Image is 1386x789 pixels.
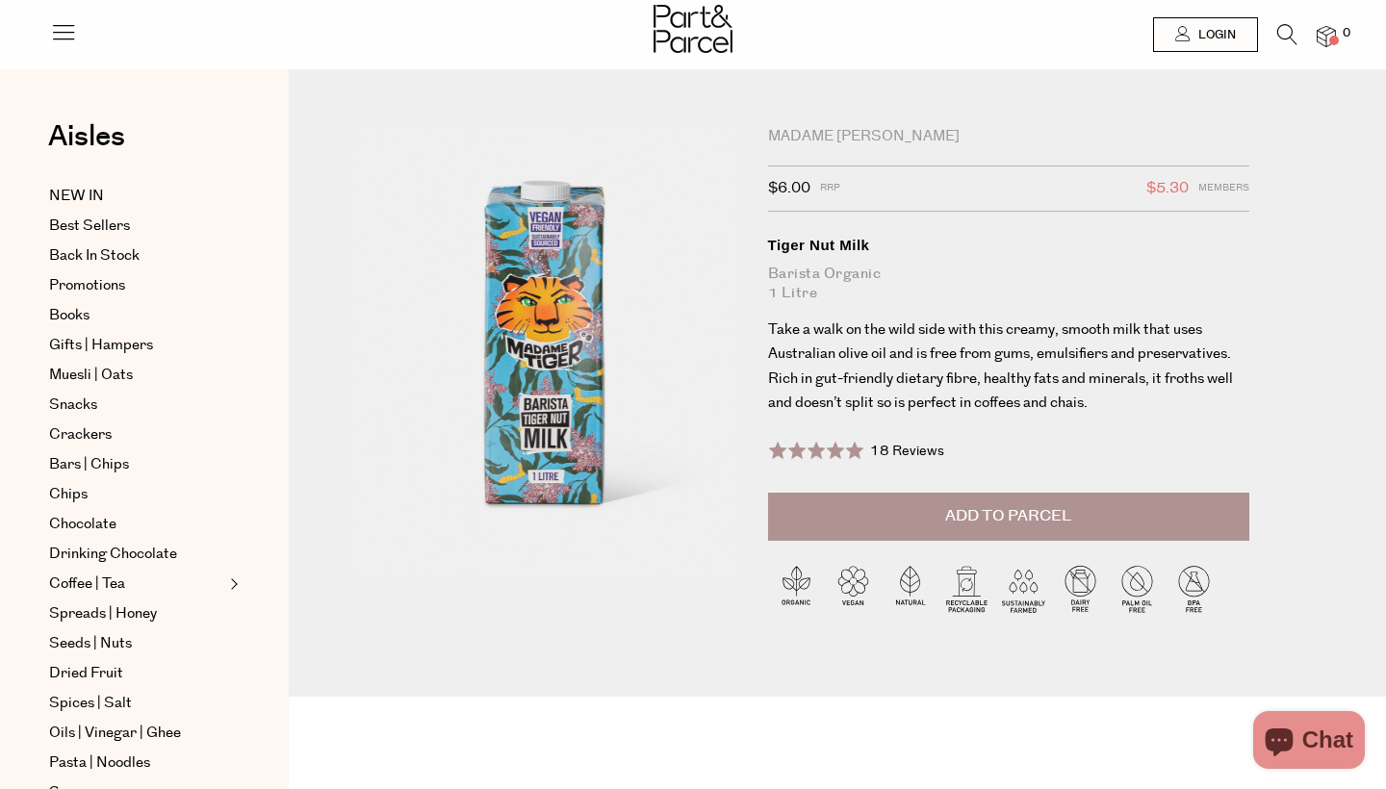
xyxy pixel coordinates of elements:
[49,692,224,715] a: Spices | Salt
[995,560,1052,617] img: P_P-ICONS-Live_Bec_V11_Sustainable_Farmed.svg
[49,543,177,566] span: Drinking Chocolate
[1247,711,1371,774] inbox-online-store-chat: Shopify online store chat
[938,560,995,617] img: P_P-ICONS-Live_Bec_V11_Recyclable_Packaging.svg
[49,602,157,625] span: Spreads | Honey
[49,364,224,387] a: Muesli | Oats
[49,632,224,655] a: Seeds | Nuts
[49,244,140,267] span: Back In Stock
[1338,25,1355,42] span: 0
[49,453,224,476] a: Bars | Chips
[49,483,88,506] span: Chips
[49,573,125,596] span: Coffee | Tea
[49,632,132,655] span: Seeds | Nuts
[768,560,825,617] img: P_P-ICONS-Live_Bec_V11_Organic.svg
[882,560,938,617] img: P_P-ICONS-Live_Bec_V11_Natural.svg
[1052,560,1109,617] img: P_P-ICONS-Live_Bec_V11_Dairy_Free.svg
[49,185,224,208] a: NEW IN
[870,442,944,461] span: 18 Reviews
[49,662,123,685] span: Dried Fruit
[49,304,90,327] span: Books
[49,722,181,745] span: Oils | Vinegar | Ghee
[49,543,224,566] a: Drinking Chocolate
[49,751,150,775] span: Pasta | Noodles
[768,127,1249,146] div: Madame [PERSON_NAME]
[768,176,810,201] span: $6.00
[49,364,133,387] span: Muesli | Oats
[654,5,732,53] img: Part&Parcel
[1193,27,1236,43] span: Login
[820,176,840,201] span: RRP
[1198,176,1249,201] span: Members
[346,127,739,590] img: Tiger Nut Milk
[49,662,224,685] a: Dried Fruit
[49,334,224,357] a: Gifts | Hampers
[49,394,97,417] span: Snacks
[49,215,130,238] span: Best Sellers
[825,560,882,617] img: P_P-ICONS-Live_Bec_V11_Vegan.svg
[48,122,125,170] a: Aisles
[945,505,1071,527] span: Add to Parcel
[49,215,224,238] a: Best Sellers
[1166,560,1222,617] img: P_P-ICONS-Live_Bec_V11_BPA_Free.svg
[49,304,224,327] a: Books
[49,423,224,446] a: Crackers
[49,244,224,267] a: Back In Stock
[49,453,129,476] span: Bars | Chips
[49,394,224,417] a: Snacks
[49,751,224,775] a: Pasta | Noodles
[1109,560,1166,617] img: P_P-ICONS-Live_Bec_V11_Palm_Oil_Free.svg
[49,483,224,506] a: Chips
[49,274,224,297] a: Promotions
[1153,17,1258,52] a: Login
[49,602,224,625] a: Spreads | Honey
[48,115,125,158] span: Aisles
[49,722,224,745] a: Oils | Vinegar | Ghee
[49,185,104,208] span: NEW IN
[768,236,1249,255] div: Tiger Nut Milk
[768,493,1249,541] button: Add to Parcel
[49,334,153,357] span: Gifts | Hampers
[1146,176,1189,201] span: $5.30
[49,692,132,715] span: Spices | Salt
[768,265,1249,303] div: Barista Organic 1 Litre
[49,423,112,446] span: Crackers
[1317,26,1336,46] a: 0
[225,573,239,596] button: Expand/Collapse Coffee | Tea
[49,513,116,536] span: Chocolate
[49,513,224,536] a: Chocolate
[49,274,125,297] span: Promotions
[49,573,224,596] a: Coffee | Tea
[768,319,1233,414] span: Take a walk on the wild side with this creamy, smooth milk that uses Australian olive oil and is ...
